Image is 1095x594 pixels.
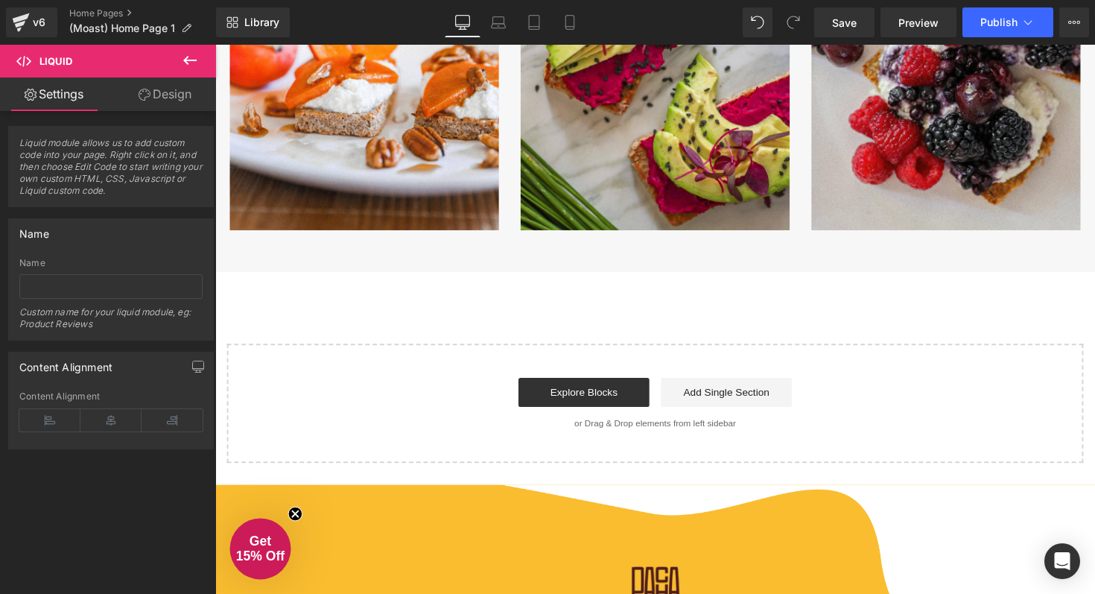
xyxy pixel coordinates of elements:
span: Save [832,15,857,31]
div: Content Alignment [19,391,203,402]
a: Explore Blocks [311,341,445,371]
a: Preview [880,7,956,37]
p: or Drag & Drop elements from left sidebar [36,383,866,394]
button: Publish [962,7,1053,37]
button: More [1059,7,1089,37]
span: (Moast) Home Page 1 [69,22,175,34]
span: Library [244,16,279,29]
span: Publish [980,16,1018,28]
div: Custom name for your liquid module, eg: Product Reviews [19,306,203,340]
a: New Library [216,7,290,37]
a: Design [111,78,219,111]
div: Content Alignment [19,353,112,373]
a: Tablet [516,7,552,37]
a: Laptop [480,7,516,37]
span: Preview [898,15,939,31]
span: Liquid module allows us to add custom code into your page. Right click on it, and then choose Edi... [19,137,203,206]
a: Mobile [552,7,588,37]
div: Get 15% OffClose teaser [15,485,77,548]
button: Redo [778,7,808,37]
div: Open Intercom Messenger [1044,543,1080,579]
div: v6 [30,13,48,32]
button: Close teaser [74,473,89,488]
div: Name [19,219,49,240]
button: Undo [743,7,772,37]
a: v6 [6,7,57,37]
span: Liquid [39,55,72,67]
a: Home Pages [69,7,216,19]
span: Get 15% Off [21,501,71,531]
a: Add Single Section [457,341,591,371]
div: Name [19,258,203,268]
a: Desktop [445,7,480,37]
